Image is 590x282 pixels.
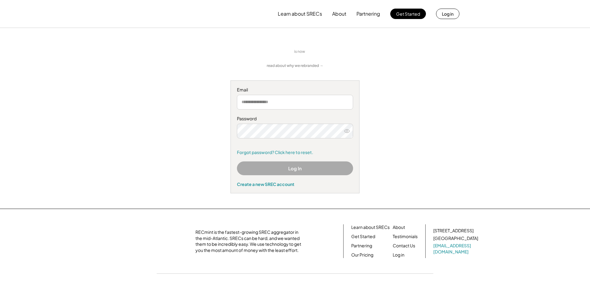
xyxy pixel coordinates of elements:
[234,43,289,60] img: yH5BAEAAAAALAAAAAABAAEAAAIBRAA7
[136,230,188,252] img: yH5BAEAAAAALAAAAAABAAEAAAIBRAA7
[332,8,346,20] button: About
[293,49,310,54] div: is now
[351,252,373,258] a: Our Pricing
[433,235,478,241] div: [GEOGRAPHIC_DATA]
[237,87,353,93] div: Email
[237,149,353,156] a: Forgot password? Click here to reset.
[393,243,415,249] a: Contact Us
[433,228,474,234] div: [STREET_ADDRESS]
[237,161,353,175] button: Log In
[356,8,380,20] button: Partnering
[436,9,459,19] button: Log in
[351,234,375,240] a: Get Started
[433,243,479,255] a: [EMAIL_ADDRESS][DOMAIN_NAME]
[195,229,305,253] div: RECmint is the fastest-growing SREC aggregator in the mid-Atlantic. SRECs can be hard, and we wan...
[390,9,426,19] button: Get Started
[237,181,353,187] div: Create a new SREC account
[313,48,356,55] img: yH5BAEAAAAALAAAAAABAAEAAAIBRAA7
[267,63,323,68] a: read about why we rebranded →
[351,224,390,230] a: Learn about SRECs
[237,116,353,122] div: Password
[131,3,182,24] img: yH5BAEAAAAALAAAAAABAAEAAAIBRAA7
[393,234,418,240] a: Testimonials
[351,243,372,249] a: Partnering
[393,252,404,258] a: Log in
[278,8,322,20] button: Learn about SRECs
[393,224,405,230] a: About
